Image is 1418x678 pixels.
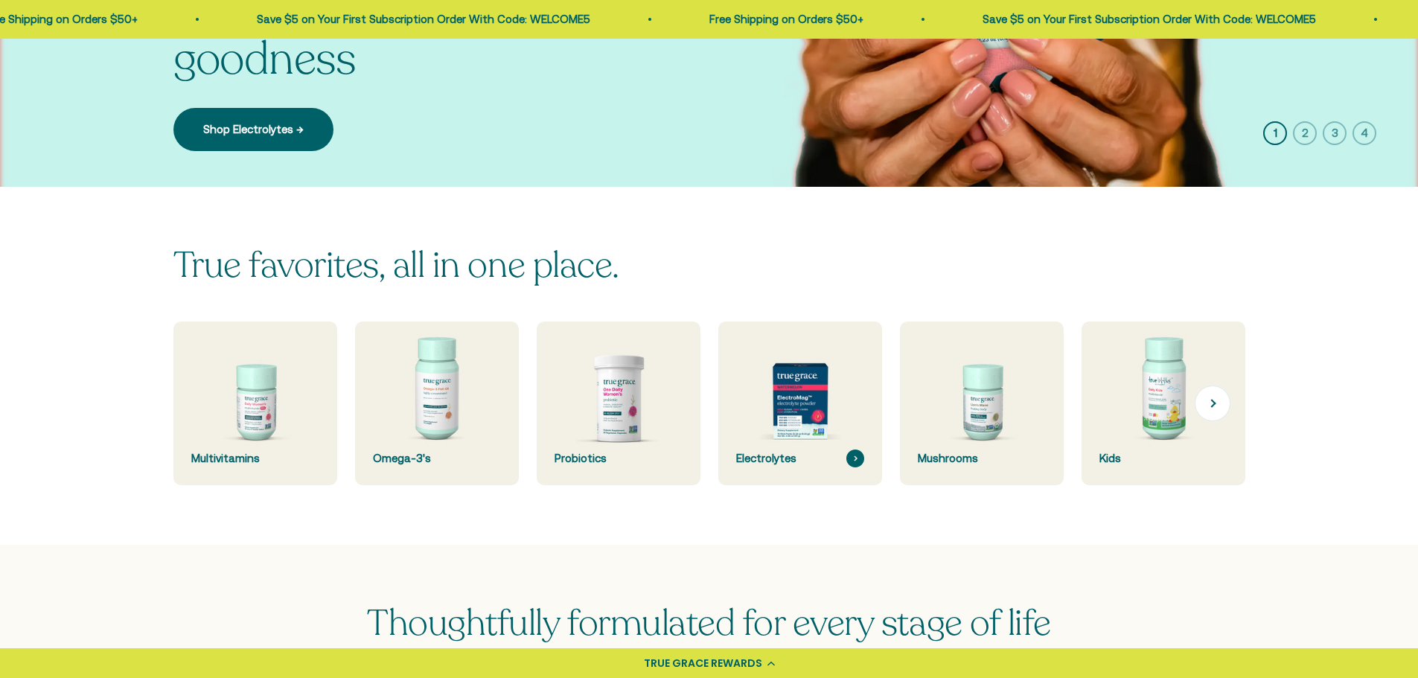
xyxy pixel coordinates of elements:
[537,322,700,485] a: Probiotics
[1099,450,1227,467] div: Kids
[648,13,802,25] a: Free Shipping on Orders $50+
[367,599,1050,647] span: Thoughtfully formulated for every stage of life
[1263,121,1287,145] button: 1
[736,450,864,467] div: Electrolytes
[191,450,319,467] div: Multivitamins
[173,108,333,151] a: Shop Electrolytes →
[922,10,1255,28] p: Save $5 on Your First Subscription Order With Code: WELCOME5
[918,450,1046,467] div: Mushrooms
[173,241,619,290] split-lines: True favorites, all in one place.
[1082,322,1245,485] a: Kids
[900,322,1064,485] a: Mushrooms
[644,656,762,671] div: TRUE GRACE REWARDS
[173,322,337,485] a: Multivitamins
[1352,121,1376,145] button: 4
[1293,121,1317,145] button: 2
[355,322,519,485] a: Omega-3's
[1323,121,1347,145] button: 3
[555,450,683,467] div: Probiotics
[718,322,882,485] a: Electrolytes
[373,450,501,467] div: Omega-3's
[196,10,529,28] p: Save $5 on Your First Subscription Order With Code: WELCOME5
